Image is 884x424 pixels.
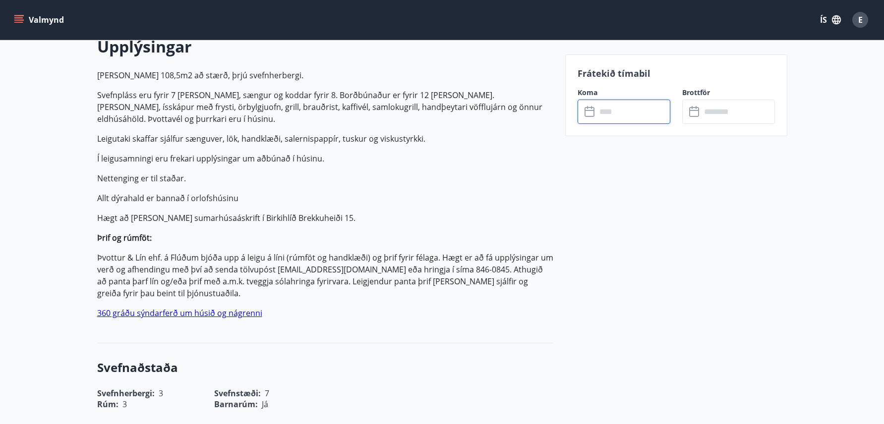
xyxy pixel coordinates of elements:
[12,11,68,29] button: menu
[97,36,553,57] h2: Upplýsingar
[97,399,118,410] span: Rúm :
[122,399,127,410] span: 3
[97,252,553,299] p: Þvottur & Lín ehf. á Flúðum bjóða upp á leigu á líni (rúmföt og handklæði) og þrif fyrir félaga. ...
[815,11,846,29] button: ÍS
[858,14,863,25] span: E
[262,399,268,410] span: Já
[97,153,553,164] p: Í leigusamningi eru frekari upplýsingar um aðbúnað í húsinu.
[97,212,553,224] p: Hægt að [PERSON_NAME] sumarhúsaáskrift í Birkihlíð Brekkuheiði 15.
[682,88,775,98] label: Brottför
[97,232,152,243] strong: Þrif og rúmföt:
[97,308,262,318] a: 360 gráðu sýndarferð um húsið og nágrenni
[97,89,553,125] p: Svefnpláss eru fyrir 7 [PERSON_NAME], sængur og koddar fyrir 8. Borðbúnaður er fyrir 12 [PERSON_N...
[97,359,553,376] h3: Svefnaðstaða
[578,67,775,80] p: Frátekið tímabil
[578,88,670,98] label: Koma
[97,172,553,184] p: Nettenging er til staðar.
[97,133,553,145] p: Leigutaki skaffar sjálfur sænguver, lök, handklæði, salernispappír, tuskur og viskustyrkki.
[214,399,258,410] span: Barnarúm :
[97,69,553,81] p: [PERSON_NAME] 108,5m2 að stærð, þrjú svefnherbergi.
[97,192,553,204] p: Allt dýrahald er bannað í orlofshúsinu
[848,8,872,32] button: E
